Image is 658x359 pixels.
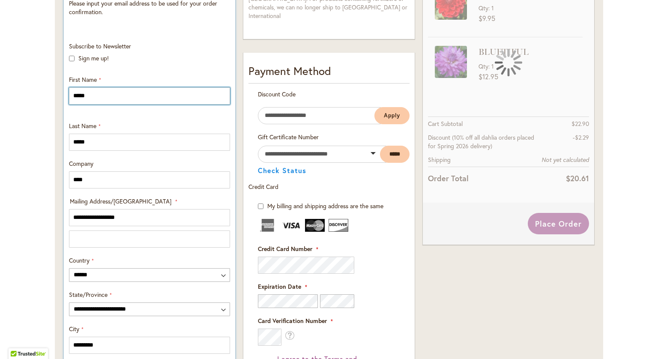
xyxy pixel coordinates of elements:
[267,202,383,210] span: My billing and shipping address are the same
[281,219,301,232] img: Visa
[69,325,79,333] span: City
[258,317,327,325] span: Card Verification Number
[374,107,410,124] button: Apply
[78,54,109,62] label: Sign me up!
[495,49,522,76] img: Loading...
[258,167,306,174] button: Check Status
[70,197,171,205] span: Mailing Address/[GEOGRAPHIC_DATA]
[69,159,93,168] span: Company
[69,256,90,264] span: Country
[329,219,348,232] img: Discover
[248,63,410,84] div: Payment Method
[248,182,278,191] span: Credit Card
[258,282,301,290] span: Expiration Date
[258,133,319,141] span: Gift Certificate Number
[384,112,400,119] span: Apply
[69,42,131,50] span: Subscribe to Newsletter
[258,245,312,253] span: Credit Card Number
[258,90,296,98] span: Discount Code
[69,122,96,130] span: Last Name
[69,75,97,84] span: First Name
[305,219,325,232] img: MasterCard
[69,290,108,299] span: State/Province
[258,219,278,232] img: American Express
[6,329,30,353] iframe: Launch Accessibility Center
